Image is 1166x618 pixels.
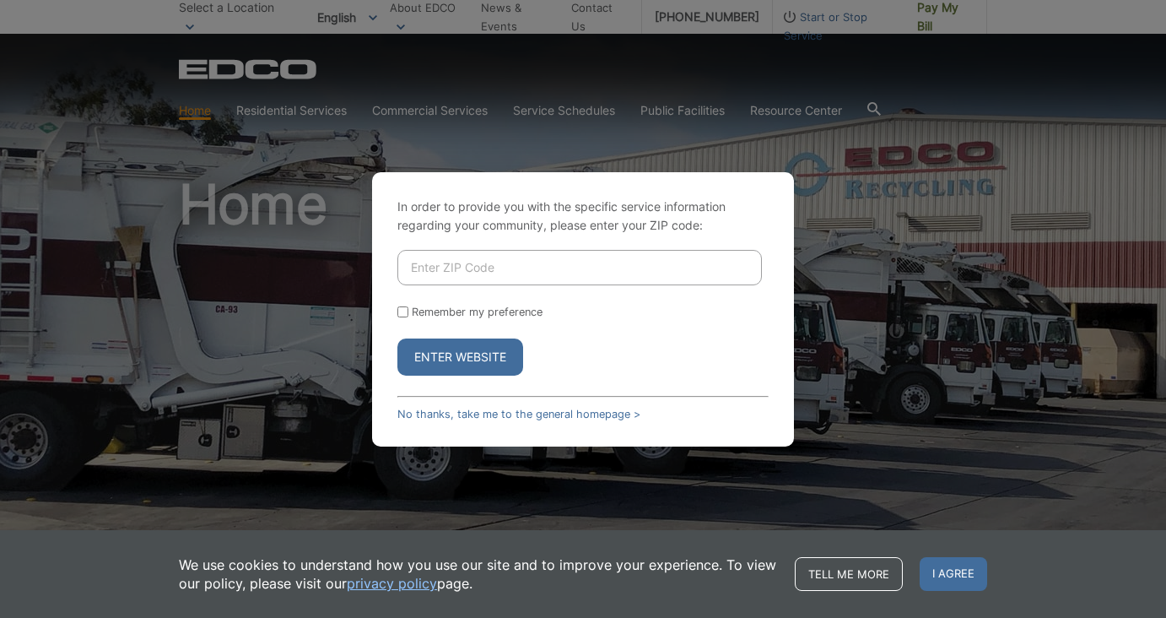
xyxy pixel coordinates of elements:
[397,339,523,376] button: Enter Website
[397,408,640,420] a: No thanks, take me to the general homepage >
[795,557,903,591] a: Tell me more
[920,557,987,591] span: I agree
[397,250,762,285] input: Enter ZIP Code
[397,198,769,235] p: In order to provide you with the specific service information regarding your community, please en...
[347,574,437,593] a: privacy policy
[412,306,543,318] label: Remember my preference
[179,556,778,593] p: We use cookies to understand how you use our site and to improve your experience. To view our pol...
